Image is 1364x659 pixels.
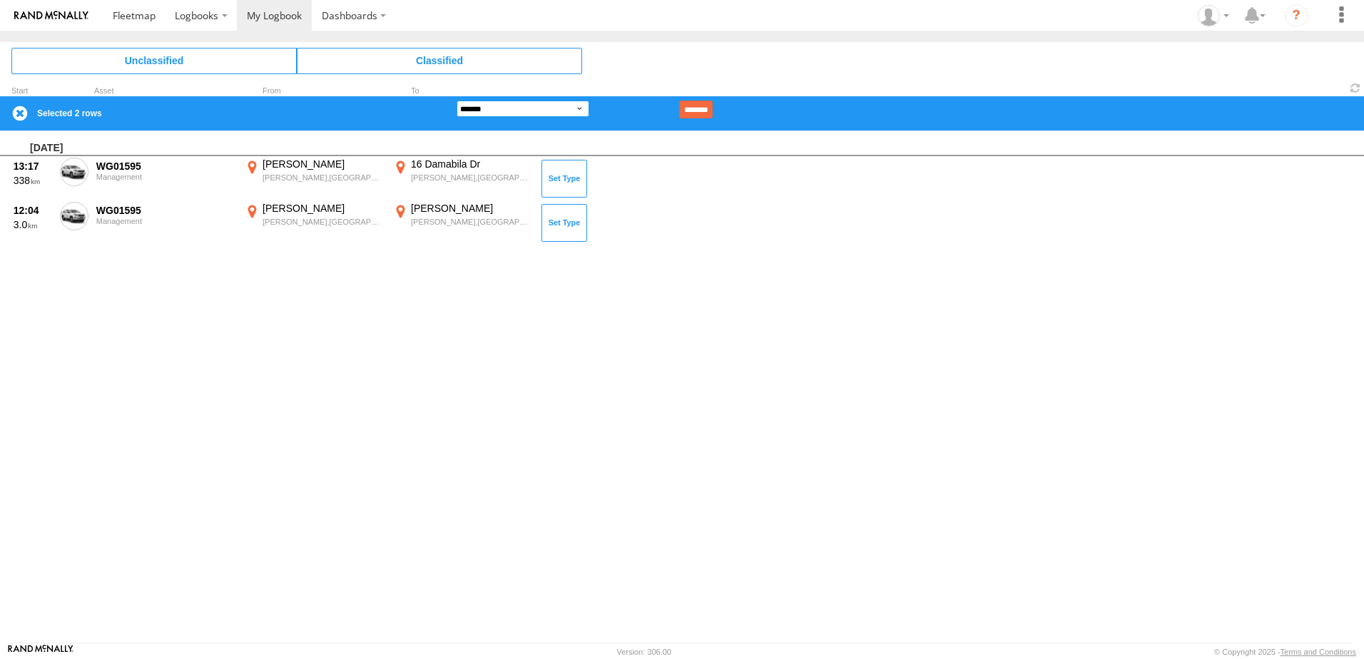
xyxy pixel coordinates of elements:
[391,202,534,243] label: Click to View Event Location
[14,11,88,21] img: rand-logo.svg
[411,158,531,170] div: 16 Damabila Dr
[411,202,531,215] div: [PERSON_NAME]
[263,217,383,227] div: [PERSON_NAME],[GEOGRAPHIC_DATA]
[243,158,385,199] label: Click to View Event Location
[391,88,534,95] div: To
[14,174,52,187] div: 338
[11,88,54,95] div: Click to Sort
[1281,648,1356,656] a: Terms and Conditions
[14,218,52,231] div: 3.0
[263,202,383,215] div: [PERSON_NAME]
[541,204,587,241] button: Click to Set
[1347,81,1364,95] span: Refresh
[14,204,52,217] div: 12:04
[1193,5,1234,26] div: Trevor Wilson
[411,173,531,183] div: [PERSON_NAME],[GEOGRAPHIC_DATA]
[263,158,383,170] div: [PERSON_NAME]
[96,160,235,173] div: WG01595
[14,160,52,173] div: 13:17
[1285,4,1308,27] i: ?
[96,173,235,181] div: Management
[263,173,383,183] div: [PERSON_NAME],[GEOGRAPHIC_DATA]
[391,158,534,199] label: Click to View Event Location
[11,105,29,122] label: Clear Selection
[96,204,235,217] div: WG01595
[411,217,531,227] div: [PERSON_NAME],[GEOGRAPHIC_DATA]
[297,48,582,73] span: Click to view Classified Trips
[96,217,235,225] div: Management
[243,202,385,243] label: Click to View Event Location
[94,88,237,95] div: Asset
[617,648,671,656] div: Version: 306.00
[11,48,297,73] span: Click to view Unclassified Trips
[541,160,587,197] button: Click to Set
[243,88,385,95] div: From
[1214,648,1356,656] div: © Copyright 2025 -
[8,645,73,659] a: Visit our Website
